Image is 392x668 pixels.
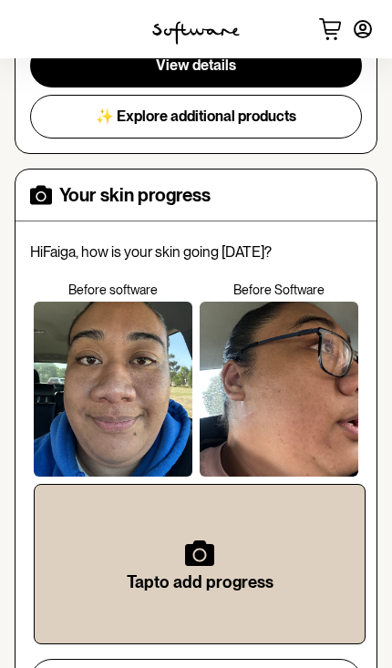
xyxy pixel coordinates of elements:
[152,21,240,45] img: software logo
[30,283,196,298] p: Before software
[59,187,211,203] h4: Your skin progress
[30,95,362,139] button: ✨ Explore additional products
[96,108,296,125] span: ✨ Explore additional products
[30,243,362,261] p: Hi Faiga , how is your skin going [DATE]?
[30,44,362,87] button: View details
[156,57,236,74] span: View details
[196,283,362,298] p: Before Software
[127,575,273,590] h6: Tap to add progress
